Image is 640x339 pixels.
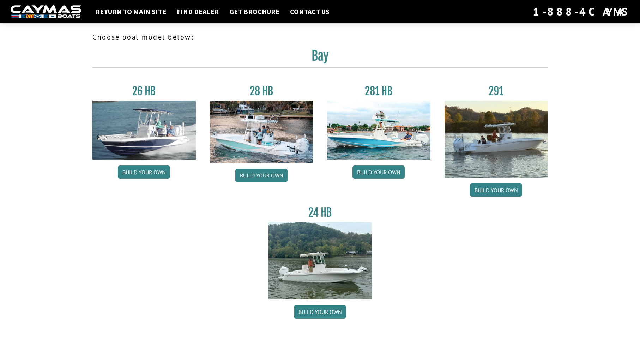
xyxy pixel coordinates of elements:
a: Build your own [470,183,522,197]
a: Return to main site [92,7,170,16]
img: 291_Thumbnail.jpg [445,101,548,178]
a: Find Dealer [173,7,222,16]
img: 26_new_photo_resized.jpg [92,101,196,160]
h3: 281 HB [327,85,430,98]
img: 28_hb_thumbnail_for_caymas_connect.jpg [210,101,313,163]
img: 24_HB_thumbnail.jpg [268,222,372,299]
a: Build your own [294,305,346,319]
img: 28-hb-twin.jpg [327,101,430,160]
a: Build your own [118,165,170,179]
h3: 26 HB [92,85,196,98]
h2: Bay [92,48,548,68]
a: Contact Us [286,7,333,16]
a: Get Brochure [226,7,283,16]
h3: 24 HB [268,206,372,219]
a: Build your own [352,165,405,179]
h3: 28 HB [210,85,313,98]
p: Choose boat model below: [92,32,548,42]
img: white-logo-c9c8dbefe5ff5ceceb0f0178aa75bf4bb51f6bca0971e226c86eb53dfe498488.png [11,5,81,18]
div: 1-888-4CAYMAS [533,4,629,19]
a: Build your own [235,169,288,182]
h3: 291 [445,85,548,98]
